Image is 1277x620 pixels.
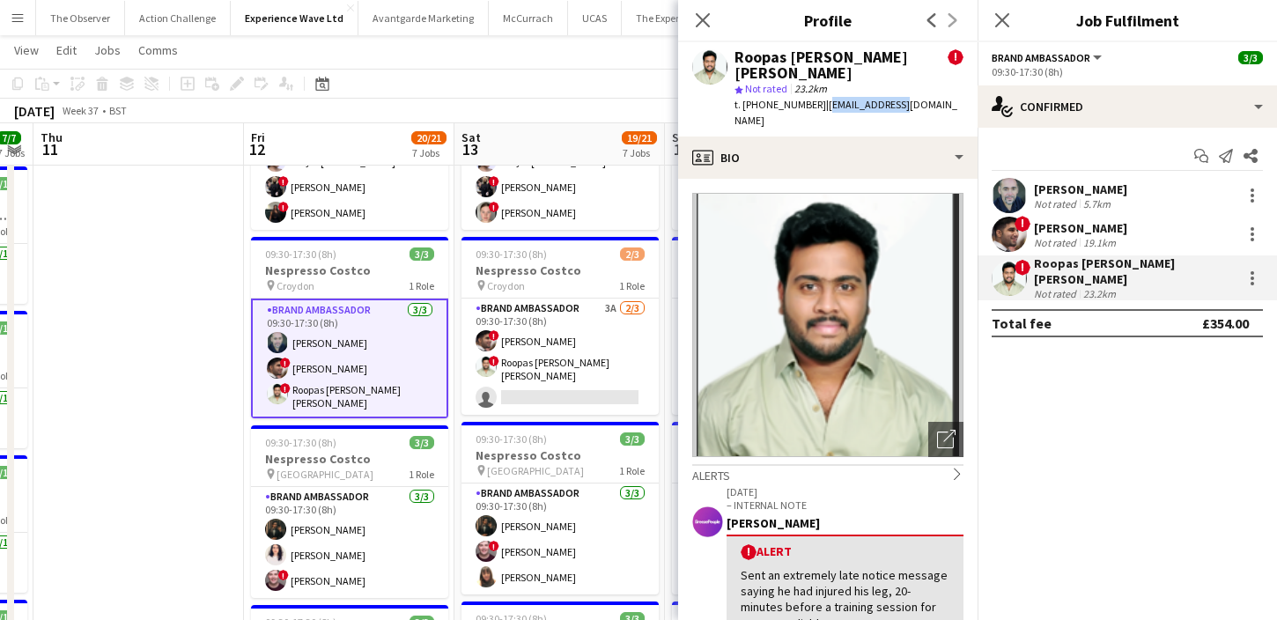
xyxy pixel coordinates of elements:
[741,543,949,560] div: Alert
[489,356,499,366] span: !
[409,279,434,292] span: 1 Role
[791,82,830,95] span: 23.2km
[672,119,869,230] app-card-role: Brand Ambassador3/309:30-17:30 (8h)Satya-[PERSON_NAME]![PERSON_NAME]![PERSON_NAME]
[410,436,434,449] span: 3/3
[36,1,125,35] button: The Observer
[948,49,963,65] span: !
[58,104,102,117] span: Week 37
[461,422,659,594] app-job-card: 09:30-17:30 (8h)3/3Nespresso Costco [GEOGRAPHIC_DATA]1 RoleBrand Ambassador3/309:30-17:30 (8h)[PE...
[672,483,869,594] app-card-role: Brand Ambassador3/309:30-17:30 (8h)[PERSON_NAME]![PERSON_NAME][PERSON_NAME]
[1080,197,1114,210] div: 5.7km
[741,544,757,560] span: !
[669,139,693,159] span: 14
[489,176,499,187] span: !
[487,464,584,477] span: [GEOGRAPHIC_DATA]
[248,139,265,159] span: 12
[1202,314,1249,332] div: £354.00
[620,432,645,446] span: 3/3
[672,237,869,415] app-job-card: 09:30-17:30 (8h)3/3Nespresso Costco Croydon1 RoleBrand Ambassador3/309:30-17:30 (8h)[PERSON_NAME]...
[992,314,1052,332] div: Total fee
[992,51,1090,64] span: Brand Ambassador
[672,299,869,415] app-card-role: Brand Ambassador3/309:30-17:30 (8h)[PERSON_NAME]![PERSON_NAME]!Roopas [PERSON_NAME] [PERSON_NAME]
[109,104,127,117] div: BST
[727,498,963,512] p: – INTERNAL NOTE
[619,279,645,292] span: 1 Role
[672,129,693,145] span: Sun
[41,129,63,145] span: Thu
[56,42,77,58] span: Edit
[978,9,1277,32] h3: Job Fulfilment
[265,436,336,449] span: 09:30-17:30 (8h)
[1015,216,1030,232] span: !
[672,262,869,278] h3: Nespresso Costco
[476,432,547,446] span: 09:30-17:30 (8h)
[992,51,1104,64] button: Brand Ambassador
[280,358,291,368] span: !
[678,9,978,32] h3: Profile
[277,279,314,292] span: Croydon
[692,193,963,457] img: Crew avatar or photo
[727,485,963,498] p: [DATE]
[278,176,289,187] span: !
[489,330,499,341] span: !
[461,447,659,463] h3: Nespresso Costco
[619,464,645,477] span: 1 Role
[1034,181,1127,197] div: [PERSON_NAME]
[94,42,121,58] span: Jobs
[622,131,657,144] span: 19/21
[672,447,869,463] h3: Nespresso Costco
[278,202,289,212] span: !
[928,422,963,457] div: Open photos pop-in
[672,422,869,594] app-job-card: 09:30-17:30 (8h)3/3Nespresso Costco [GEOGRAPHIC_DATA]1 RoleBrand Ambassador3/309:30-17:30 (8h)[PE...
[623,146,656,159] div: 7 Jobs
[461,299,659,415] app-card-role: Brand Ambassador3A2/309:30-17:30 (8h)![PERSON_NAME]!Roopas [PERSON_NAME] [PERSON_NAME]
[620,247,645,261] span: 2/3
[410,247,434,261] span: 3/3
[1034,255,1235,287] div: Roopas [PERSON_NAME] [PERSON_NAME]
[727,515,963,531] div: [PERSON_NAME]
[265,247,336,261] span: 09:30-17:30 (8h)
[1034,287,1080,300] div: Not rated
[251,129,265,145] span: Fri
[358,1,489,35] button: Avantgarde Marketing
[125,1,231,35] button: Action Challenge
[461,262,659,278] h3: Nespresso Costco
[138,42,178,58] span: Comms
[251,425,448,598] app-job-card: 09:30-17:30 (8h)3/3Nespresso Costco [GEOGRAPHIC_DATA]1 RoleBrand Ambassador3/309:30-17:30 (8h)[PE...
[231,1,358,35] button: Experience Wave Ltd
[476,247,547,261] span: 09:30-17:30 (8h)
[1034,197,1080,210] div: Not rated
[461,483,659,594] app-card-role: Brand Ambassador3/309:30-17:30 (8h)[PERSON_NAME]![PERSON_NAME][PERSON_NAME]
[487,279,525,292] span: Croydon
[459,139,481,159] span: 13
[489,202,499,212] span: !
[489,1,568,35] button: McCurrach
[131,39,185,62] a: Comms
[38,139,63,159] span: 11
[992,65,1263,78] div: 09:30-17:30 (8h)
[409,468,434,481] span: 1 Role
[461,237,659,415] app-job-card: 09:30-17:30 (8h)2/3Nespresso Costco Croydon1 RoleBrand Ambassador3A2/309:30-17:30 (8h)![PERSON_NA...
[1015,260,1030,276] span: !
[1238,51,1263,64] span: 3/3
[14,102,55,120] div: [DATE]
[622,1,754,35] button: The Experience Agency
[1080,287,1119,300] div: 23.2km
[14,42,39,58] span: View
[251,237,448,418] app-job-card: 09:30-17:30 (8h)3/3Nespresso Costco Croydon1 RoleBrand Ambassador3/309:30-17:30 (8h)[PERSON_NAME]...
[568,1,622,35] button: UCAS
[1080,236,1119,249] div: 19.1km
[251,487,448,598] app-card-role: Brand Ambassador3/309:30-17:30 (8h)[PERSON_NAME][PERSON_NAME]![PERSON_NAME]
[734,49,948,81] div: Roopas [PERSON_NAME] [PERSON_NAME]
[678,137,978,179] div: Bio
[251,119,448,230] app-card-role: Brand Ambassador3/309:30-17:30 (8h)Satya-[PERSON_NAME]![PERSON_NAME]![PERSON_NAME]
[461,119,659,230] app-card-role: Brand Ambassador3/309:30-17:30 (8h)Satya-[PERSON_NAME]![PERSON_NAME]![PERSON_NAME]
[692,464,963,483] div: Alerts
[734,98,826,111] span: t. [PHONE_NUMBER]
